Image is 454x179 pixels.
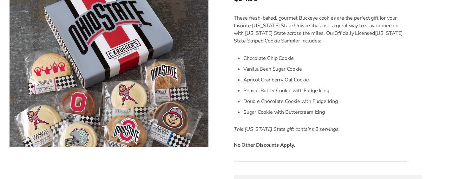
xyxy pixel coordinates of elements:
[243,53,407,64] li: Chocolate Chip Cookie
[243,64,407,74] li: Vanilla Bean Sugar Cookie
[243,85,407,96] li: Peanut Butter Cookie with Fudge Icing
[234,126,340,133] em: This [US_STATE] State gift contains 8 servings.
[243,107,407,118] li: Sugar Cookie with Buttercream Icing
[234,14,407,45] p: These fresh-baked, gourmet Buckeye cookies are the perfect gift for your favorite [US_STATE] Stat...
[243,74,407,85] li: Apricot Cranberry Oat Cookie
[334,30,375,37] span: Officially Licensed
[234,142,295,149] strong: No Other Discounts Apply.
[243,96,407,107] li: Double Chocolate Cookie with Fudge Icing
